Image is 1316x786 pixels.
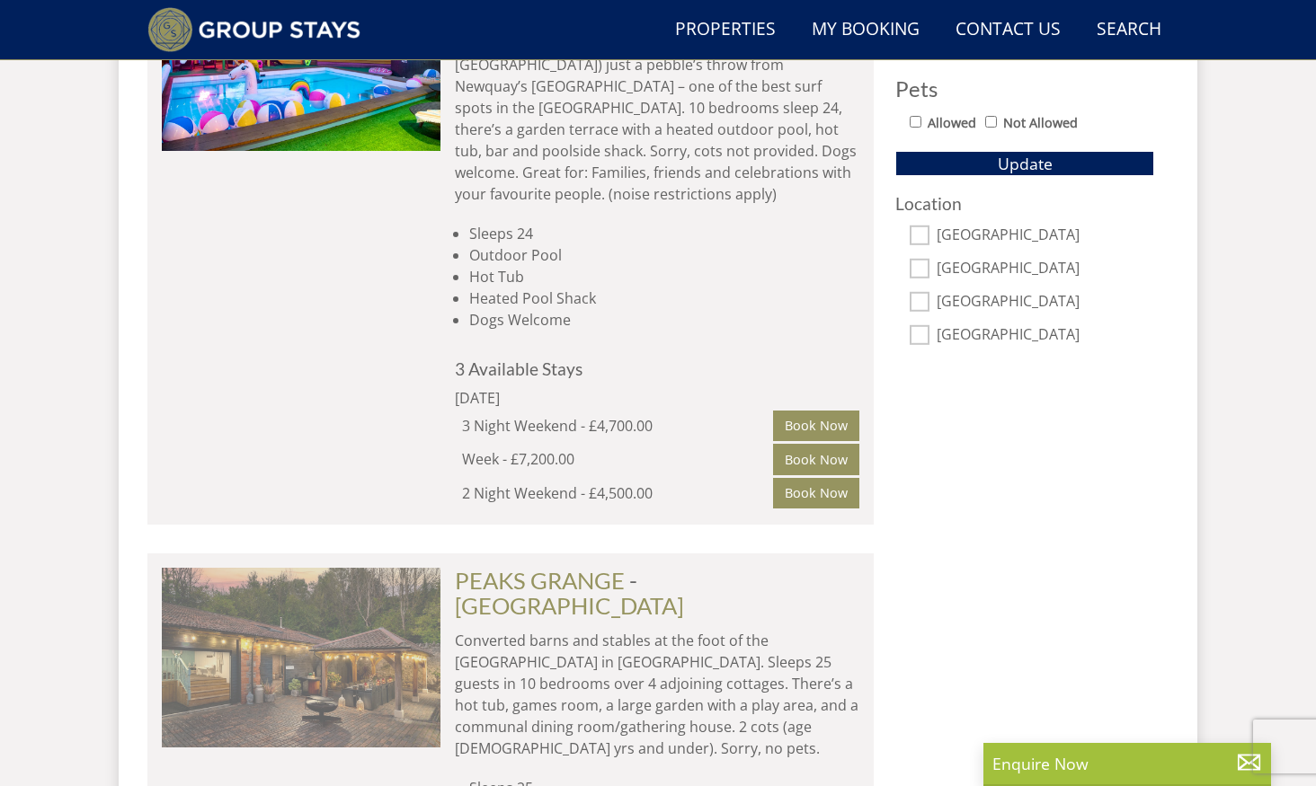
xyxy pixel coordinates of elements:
[895,151,1154,176] button: Update
[668,10,783,50] a: Properties
[455,32,859,205] p: Two adjoining houses ([GEOGRAPHIC_DATA] and [GEOGRAPHIC_DATA]) just a pebble’s throw from Newquay...
[455,592,684,619] a: [GEOGRAPHIC_DATA]
[805,10,927,50] a: My Booking
[998,153,1053,174] span: Update
[895,194,1154,213] h3: Location
[937,293,1154,313] label: [GEOGRAPHIC_DATA]
[455,567,684,619] span: -
[162,568,440,747] img: Peaks-Grange-Somerset-Holiday-Home-Accommodation-Sleeps16.original.jpg
[455,630,859,759] p: Converted barns and stables at the foot of the [GEOGRAPHIC_DATA] in [GEOGRAPHIC_DATA]. Sleeps 25 ...
[928,113,976,133] label: Allowed
[469,244,859,266] li: Outdoor Pool
[937,226,1154,246] label: [GEOGRAPHIC_DATA]
[469,266,859,287] li: Hot Tub
[1003,113,1078,133] label: Not Allowed
[773,444,859,474] a: Book Now
[773,478,859,508] a: Book Now
[455,567,625,594] a: PEAKS GRANGE
[937,260,1154,279] label: [GEOGRAPHIC_DATA]
[462,448,773,470] div: Week - £7,200.00
[469,287,859,309] li: Heated Pool Shack
[773,411,859,441] a: Book Now
[469,223,859,244] li: Sleeps 24
[937,326,1154,346] label: [GEOGRAPHIC_DATA]
[455,387,698,409] div: [DATE]
[462,415,773,437] div: 3 Night Weekend - £4,700.00
[948,10,1068,50] a: Contact Us
[462,482,773,504] div: 2 Night Weekend - £4,500.00
[147,7,360,52] img: Group Stays
[992,752,1262,775] p: Enquire Now
[455,359,859,378] h4: 3 Available Stays
[895,77,1154,101] h3: Pets
[1089,10,1169,50] a: Search
[469,309,859,331] li: Dogs Welcome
